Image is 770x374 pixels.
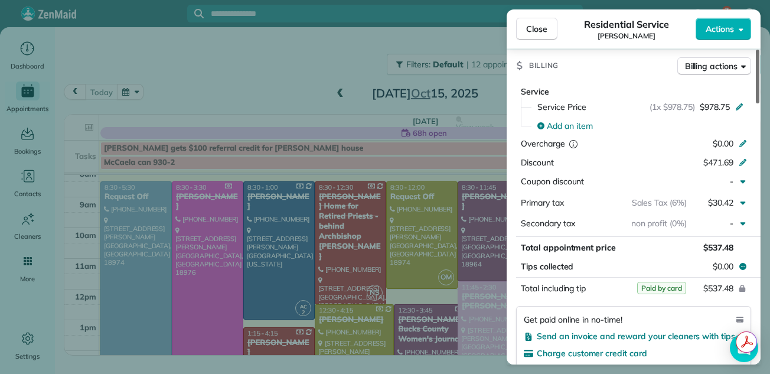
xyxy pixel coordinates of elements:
[706,23,734,35] span: Actions
[521,242,616,253] span: Total appointment price
[521,176,584,187] span: Coupon discount
[730,218,733,229] span: -
[700,101,730,113] span: $978.75
[521,157,554,168] span: Discount
[703,242,733,253] span: $537.48
[650,101,696,113] span: (1x $978.75)
[547,120,593,132] span: Add an item
[521,261,573,272] span: Tips collected
[526,23,547,35] span: Close
[530,97,751,116] button: Service Price(1x $978.75)$978.75
[631,218,687,229] span: non profit (0%)
[637,282,686,294] span: Paid by card
[584,17,668,31] span: Residential Service
[713,138,733,149] span: $0.00
[632,280,743,297] button: $537.48
[703,157,733,168] span: $471.69
[521,283,586,294] span: Total including tip
[530,116,751,135] button: Add an item
[521,218,575,229] span: Secondary tax
[524,314,622,326] span: Get paid online in no-time!
[521,197,564,208] span: Primary tax
[713,261,733,272] span: $0.00
[708,197,733,208] span: $30.42
[516,18,557,40] button: Close
[529,60,559,71] span: Billing
[632,197,687,208] span: Sales Tax (6%)
[598,31,655,41] span: [PERSON_NAME]
[521,138,623,149] div: Overcharge
[703,283,733,294] span: $537.48
[685,60,738,72] span: Billing actions
[537,348,647,359] span: Charge customer credit card
[516,258,751,275] button: Tips collected$0.00
[730,334,758,362] div: Open Intercom Messenger
[537,101,586,113] span: Service Price
[521,86,549,97] span: Service
[537,331,735,342] span: Send an invoice and reward your cleaners with tips
[730,176,733,187] span: -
